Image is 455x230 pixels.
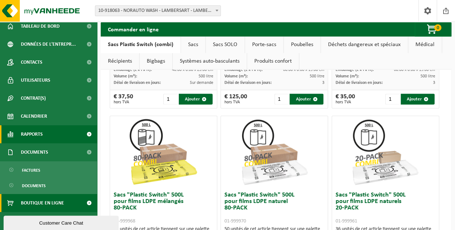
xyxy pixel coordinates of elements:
[321,36,408,53] a: Déchets dangereux et spéciaux
[21,53,42,71] span: Contacts
[101,53,139,69] a: Récipients
[224,191,324,224] h3: Sacs "Plastic Switch" 500L pour films LDPE naturel 80-PACK
[101,36,181,53] a: Sacs Plastic Switch (combi)
[2,179,95,192] a: Documents
[2,163,95,177] a: Factures
[172,68,213,72] span: 40.00 x 0.00 x 23.00 cm
[349,116,421,188] img: 01-999961
[336,94,355,104] div: € 35,00
[114,68,152,72] span: Emballage (L x l x H):
[21,143,48,161] span: Documents
[309,74,324,78] span: 500 litre
[206,36,245,53] a: Sacs SOLO
[163,94,178,104] input: 1
[22,163,40,177] span: Factures
[114,74,137,78] span: Volume (m³):
[179,94,213,104] button: Ajouter
[21,17,60,35] span: Tableau de bord
[95,5,221,16] span: 10-918063 - NORAUTO WASH - LAMBERSART - LAMBERSART
[336,81,383,85] span: Délai de livraison en jours:
[95,6,220,16] span: 10-918063 - NORAUTO WASH - LAMBERSART - LAMBERSART
[336,100,355,104] span: hors TVA
[22,179,46,193] span: Documents
[336,68,374,72] span: Emballage (L x l x H):
[238,116,310,188] img: 01-999970
[290,94,323,104] button: Ajouter
[336,74,359,78] span: Volume (m³):
[140,53,172,69] a: Bigbags
[190,81,213,85] span: Sur demande
[408,36,442,53] a: Médical
[385,94,400,104] input: 1
[114,81,161,85] span: Délai de livraison en jours:
[114,218,135,224] span: 01-999968
[21,212,75,230] span: Conditions d'accepta...
[21,125,43,143] span: Rapports
[21,35,76,53] span: Données de l'entrepr...
[415,22,451,36] button: 0
[284,36,320,53] a: Poubelles
[394,68,435,72] span: 60.00 x 0.00 x 15.00 cm
[181,36,205,53] a: Sacs
[101,22,166,36] h2: Commander en ligne
[114,100,133,104] span: hors TVA
[21,89,46,107] span: Contrat(s)
[336,191,435,224] h3: Sacs "Plastic Switch" 500L pour films LDPE naturels 20-PACK
[322,81,324,85] span: 3
[224,81,272,85] span: Délai de livraison en jours:
[433,81,435,85] span: 3
[114,94,133,104] div: € 37,50
[224,218,246,224] span: 01-999970
[199,74,213,78] span: 500 litre
[127,116,199,188] img: 01-999968
[245,36,283,53] a: Porte-sacs
[283,68,324,72] span: 60.00 x 0.00 x 15.00 cm
[420,74,435,78] span: 500 litre
[247,53,299,69] a: Produits confort
[173,53,247,69] a: Systèmes auto-basculants
[274,94,289,104] input: 1
[4,214,120,230] iframe: chat widget
[21,194,64,212] span: Boutique en ligne
[336,218,357,224] span: 01-999961
[224,100,247,104] span: hors TVA
[224,94,247,104] div: € 125,00
[224,68,263,72] span: Emballage (L x l x H):
[114,191,213,224] h3: Sacs "Plastic Switch" 500L pour films LDPE mélangés 80-PACK
[434,24,441,31] span: 0
[21,71,50,89] span: Utilisateurs
[224,74,248,78] span: Volume (m³):
[401,94,434,104] button: Ajouter
[21,107,47,125] span: Calendrier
